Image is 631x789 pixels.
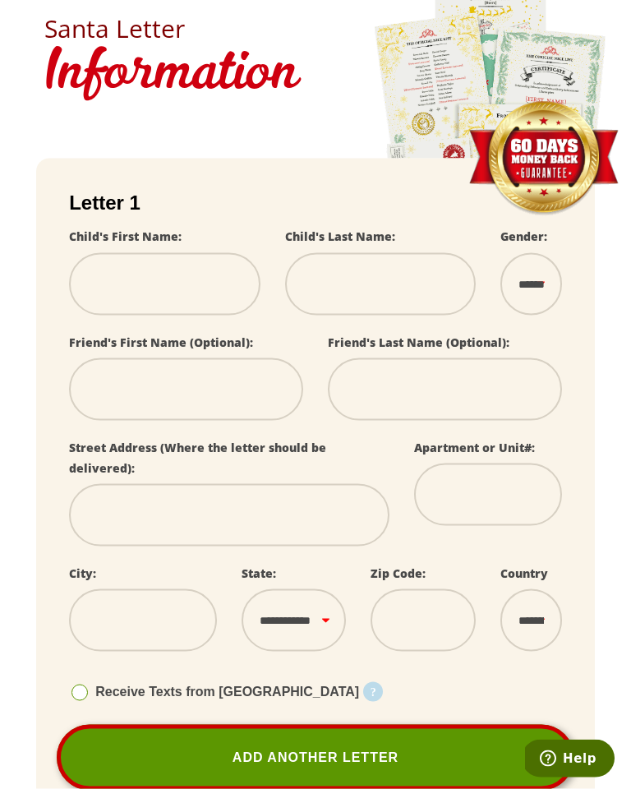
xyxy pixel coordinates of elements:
label: Zip Code: [371,565,426,581]
label: State: [242,565,276,581]
img: Money Back Guarantee [467,101,619,217]
label: Street Address (Where the letter should be delivered): [69,440,326,476]
h2: Santa Letter [44,16,587,41]
label: Friend's First Name (Optional): [69,335,253,350]
label: Child's Last Name: [285,228,395,244]
h2: Letter 1 [69,191,562,215]
label: City: [69,565,96,581]
label: Country [500,565,548,581]
iframe: Opens a widget where you can find more information [525,740,615,781]
label: Apartment or Unit#: [414,440,535,455]
h1: Information [44,41,587,109]
label: Gender: [500,228,547,244]
label: Friend's Last Name (Optional): [328,335,509,350]
label: Child's First Name: [69,228,182,244]
span: Receive Texts from [GEOGRAPHIC_DATA] [95,685,359,699]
